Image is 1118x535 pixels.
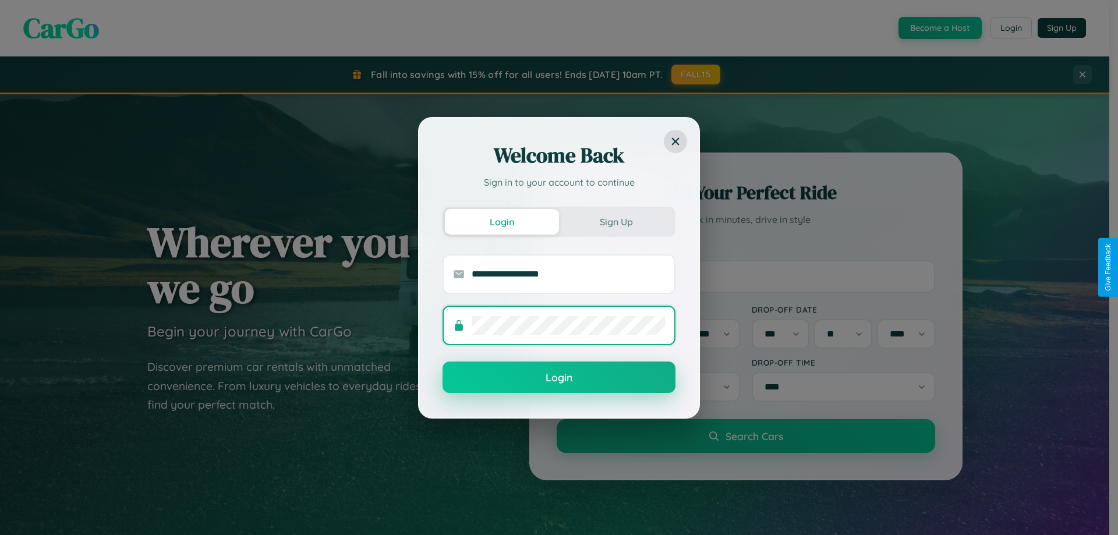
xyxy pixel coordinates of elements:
button: Login [443,362,675,393]
div: Give Feedback [1104,244,1112,291]
button: Sign Up [559,209,673,235]
p: Sign in to your account to continue [443,175,675,189]
h2: Welcome Back [443,141,675,169]
button: Login [445,209,559,235]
